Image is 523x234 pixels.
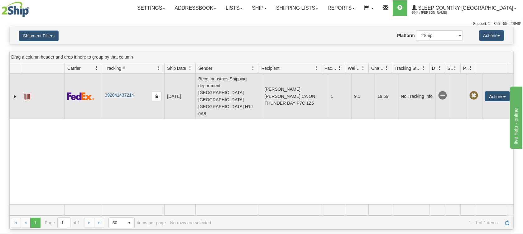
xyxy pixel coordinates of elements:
[375,74,398,119] td: 19.59
[438,91,447,100] span: No Tracking Info
[124,218,134,228] span: select
[10,51,513,63] div: grid grouping header
[463,65,468,71] span: Pickup Status
[5,4,58,11] div: live help - online
[334,63,345,73] a: Packages filter column settings
[311,63,322,73] a: Recipient filter column settings
[398,74,435,119] td: No Tracking Info
[132,0,170,16] a: Settings
[185,63,195,73] a: Ship Date filter column settings
[271,0,323,16] a: Shipping lists
[2,2,29,17] img: logo2044.jpg
[397,32,415,39] label: Platform
[248,63,259,73] a: Sender filter column settings
[105,93,134,98] a: 392041437214
[170,220,211,225] div: No rows are selected
[247,0,271,16] a: Ship
[262,74,328,119] td: [PERSON_NAME] [PERSON_NAME] CA ON THUNDER BAY P7C 1Z5
[328,74,351,119] td: 1
[170,0,221,16] a: Addressbook
[358,63,368,73] a: Weight filter column settings
[105,65,125,71] span: Tracking #
[67,92,94,100] img: 2 - FedEx Express®
[412,10,458,16] span: 2044 / [PERSON_NAME]
[108,217,135,228] span: Page sizes drop down
[502,218,512,228] a: Refresh
[167,65,186,71] span: Ship Date
[58,218,70,228] input: Page 1
[154,63,164,73] a: Tracking # filter column settings
[448,65,453,71] span: Shipment Issues
[30,218,40,228] span: Page 1
[113,220,121,226] span: 50
[67,65,81,71] span: Carrier
[215,220,498,225] span: 1 - 1 of 1 items
[465,63,476,73] a: Pickup Status filter column settings
[479,30,504,41] button: Actions
[509,85,522,149] iframe: chat widget
[381,63,392,73] a: Charge filter column settings
[2,21,521,26] div: Support: 1 - 855 - 55 - 2SHIP
[261,65,280,71] span: Recipient
[395,65,422,71] span: Tracking Status
[198,65,212,71] span: Sender
[164,74,195,119] td: [DATE]
[351,74,375,119] td: 9.1
[12,93,18,100] a: Expand
[407,0,521,16] a: Sleep Country [GEOGRAPHIC_DATA] 2044 / [PERSON_NAME]
[417,5,513,11] span: Sleep Country [GEOGRAPHIC_DATA]
[450,63,460,73] a: Shipment Issues filter column settings
[348,65,361,71] span: Weight
[24,91,30,101] a: Label
[221,0,247,16] a: Lists
[371,65,384,71] span: Charge
[485,91,510,101] button: Actions
[432,65,437,71] span: Delivery Status
[19,31,59,41] button: Shipment Filters
[469,91,478,100] span: Pickup Not Assigned
[324,65,338,71] span: Packages
[151,92,162,101] button: Copy to clipboard
[323,0,359,16] a: Reports
[419,63,429,73] a: Tracking Status filter column settings
[195,74,262,119] td: Beco Industries Shipping department [GEOGRAPHIC_DATA] [GEOGRAPHIC_DATA] [GEOGRAPHIC_DATA] H1J 0A8
[45,217,80,228] span: Page of 1
[108,217,166,228] span: items per page
[91,63,102,73] a: Carrier filter column settings
[434,63,445,73] a: Delivery Status filter column settings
